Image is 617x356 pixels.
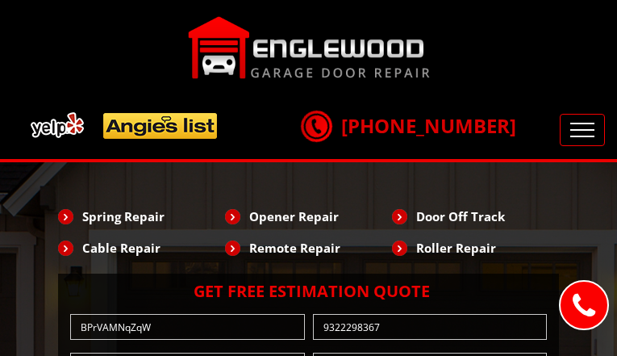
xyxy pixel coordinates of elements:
[24,106,224,145] img: add.png
[58,234,225,262] li: Cable Repair
[313,314,548,340] input: Phone
[392,234,559,262] li: Roller Repair
[58,203,225,230] li: Spring Repair
[560,114,605,146] button: Toggle navigation
[66,282,551,301] h2: Get Free Estimation Quote
[296,106,336,146] img: call.png
[392,203,559,230] li: Door Off Track
[188,16,430,79] img: Englewood.png
[301,112,516,139] a: [PHONE_NUMBER]
[225,234,392,262] li: Remote Repair
[70,314,305,340] input: Name
[225,203,392,230] li: Opener Repair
